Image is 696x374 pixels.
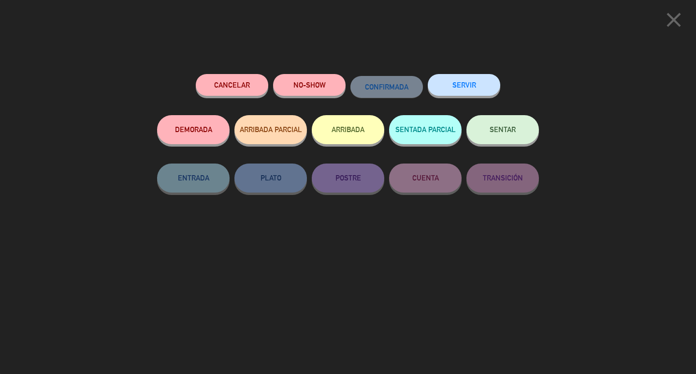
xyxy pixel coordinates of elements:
button: close [659,7,689,36]
button: ARRIBADA [312,115,384,144]
button: TRANSICIÓN [466,164,539,193]
button: PLATO [234,164,307,193]
button: CUENTA [389,164,462,193]
i: close [662,8,686,32]
button: CONFIRMADA [350,76,423,98]
span: ARRIBADA PARCIAL [240,125,302,134]
button: ARRIBADA PARCIAL [234,115,307,144]
span: SENTAR [490,125,516,134]
button: ENTRADA [157,164,230,193]
button: POSTRE [312,164,384,193]
button: SENTADA PARCIAL [389,115,462,144]
button: Cancelar [196,74,268,96]
button: NO-SHOW [273,74,346,96]
button: DEMORADA [157,115,230,144]
button: SENTAR [466,115,539,144]
span: CONFIRMADA [365,83,408,91]
button: SERVIR [428,74,500,96]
